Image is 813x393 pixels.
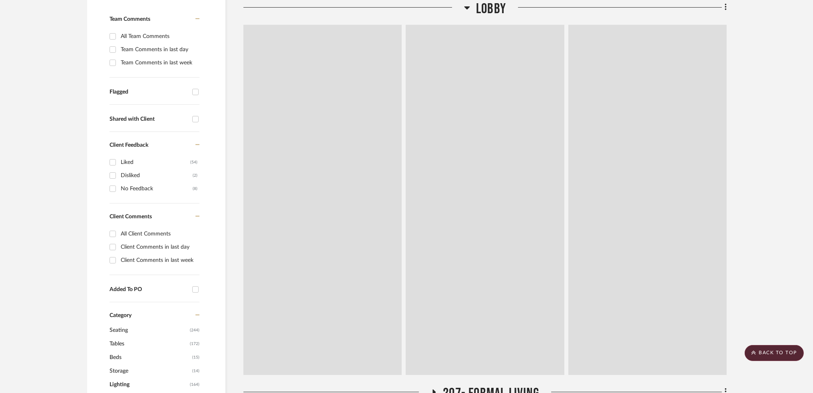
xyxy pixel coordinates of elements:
span: Lighting [110,378,188,391]
span: Team Comments [110,16,150,22]
div: Flagged [110,89,188,96]
span: (172) [190,337,199,350]
div: Liked [121,156,190,169]
div: (8) [193,182,197,195]
div: Disliked [121,169,193,182]
div: All Client Comments [121,227,197,240]
scroll-to-top-button: BACK TO TOP [745,345,804,361]
div: (54) [190,156,197,169]
div: Shared with Client [110,116,188,123]
span: (14) [192,365,199,377]
div: All Team Comments [121,30,197,43]
div: No Feedback [121,182,193,195]
span: Client Feedback [110,142,148,148]
span: (244) [190,324,199,337]
span: Client Comments [110,214,152,219]
span: (15) [192,351,199,364]
div: Client Comments in last week [121,254,197,267]
span: (164) [190,378,199,391]
div: Team Comments in last week [121,56,197,69]
span: Category [110,312,132,319]
span: Beds [110,351,190,364]
div: Team Comments in last day [121,43,197,56]
span: Storage [110,364,190,378]
div: (2) [193,169,197,182]
span: Tables [110,337,188,351]
div: Client Comments in last day [121,241,197,253]
span: Seating [110,323,188,337]
div: Added To PO [110,286,188,293]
